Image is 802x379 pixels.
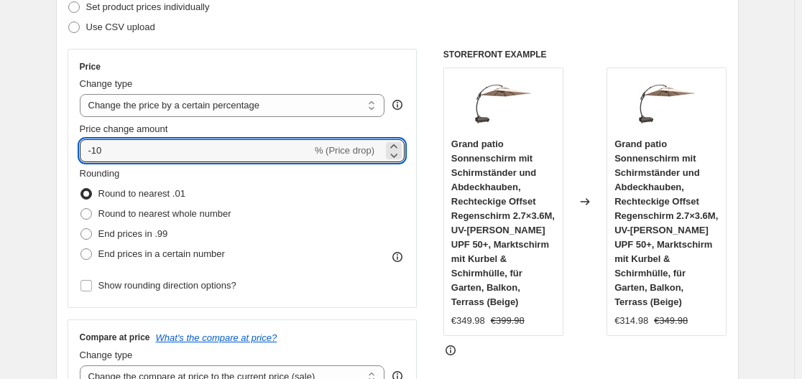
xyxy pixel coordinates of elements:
[443,49,727,60] h6: STOREFRONT EXAMPLE
[98,188,185,199] span: Round to nearest .01
[98,248,225,259] span: End prices in a certain number
[614,314,648,328] div: €314.98
[80,350,133,360] span: Change type
[451,139,555,307] span: Grand patio Sonnenschirm mit Schirmständer und Abdeckhauben, Rechteckige Offset Regenschirm 2.7×3...
[390,98,405,112] div: help
[98,208,231,219] span: Round to nearest whole number
[80,332,150,343] h3: Compare at price
[80,123,168,134] span: Price change amount
[156,332,277,343] button: What's the compare at price?
[315,145,374,156] span: % (Price drop)
[80,139,312,162] input: -15
[614,139,718,307] span: Grand patio Sonnenschirm mit Schirmständer und Abdeckhauben, Rechteckige Offset Regenschirm 2.7×3...
[451,314,485,328] div: €349.98
[654,314,688,328] strike: €349.98
[80,61,101,72] h3: Price
[86,1,210,12] span: Set product prices individually
[474,75,532,133] img: 51-AcE-msoL_80x.jpg
[98,228,168,239] span: End prices in .99
[491,314,525,328] strike: €399.98
[86,22,155,32] span: Use CSV upload
[638,75,696,133] img: 51-AcE-msoL_80x.jpg
[80,78,133,89] span: Change type
[80,168,120,179] span: Rounding
[98,280,236,291] span: Show rounding direction options?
